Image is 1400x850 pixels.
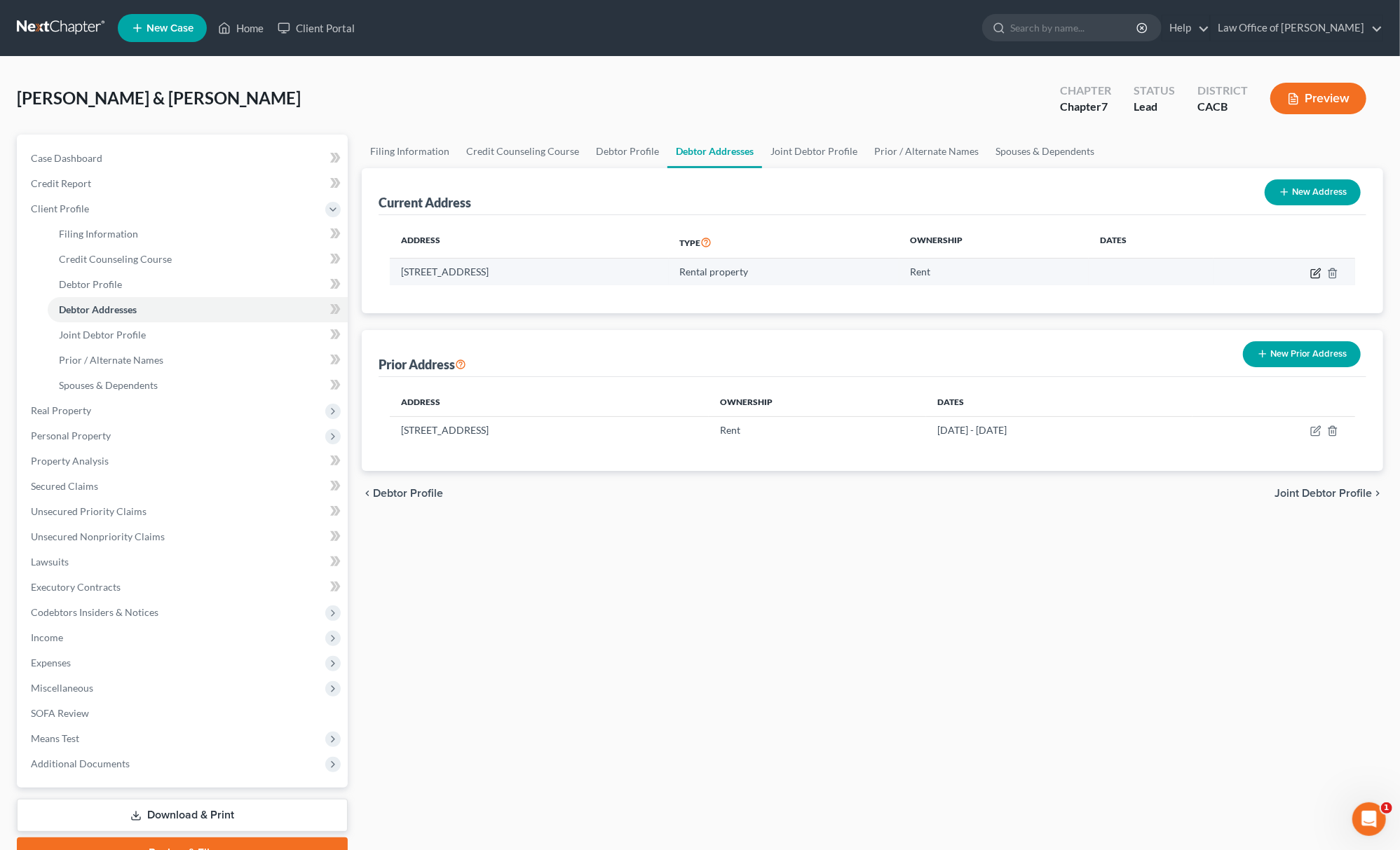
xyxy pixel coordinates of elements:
div: Status [1134,83,1175,99]
div: Chapter [1060,99,1111,115]
span: Debtor Profile [59,278,122,290]
span: Personal Property [31,430,111,441]
span: Debtor Profile [373,488,443,499]
button: chevron_left Debtor Profile [362,488,443,499]
a: Joint Debtor Profile [48,322,348,348]
a: Debtor Addresses [667,135,762,168]
span: Property Analysis [31,455,109,467]
a: SOFA Review [20,701,348,726]
span: Joint Debtor Profile [59,329,146,341]
a: Client Portal [271,15,362,41]
a: Filing Information [362,135,458,168]
a: Prior / Alternate Names [48,348,348,373]
th: Address [390,388,709,416]
span: Miscellaneous [31,682,93,694]
a: Credit Counseling Course [458,135,587,168]
input: Search by name... [1010,15,1139,41]
iframe: Intercom live chat [1352,802,1386,836]
th: Type [669,226,899,259]
a: Property Analysis [20,448,348,474]
a: Unsecured Priority Claims [20,499,348,524]
a: Debtor Addresses [48,297,348,322]
span: [PERSON_NAME] & [PERSON_NAME] [17,88,301,108]
span: Means Test [31,732,79,744]
th: Address [390,226,668,259]
button: New Prior Address [1243,341,1361,367]
a: Spouses & Dependents [48,373,348,398]
a: Filing Information [48,221,348,247]
a: Law Office of [PERSON_NAME] [1211,15,1382,41]
div: CACB [1197,99,1248,115]
span: Joint Debtor Profile [1275,488,1372,499]
span: 7 [1101,100,1108,113]
span: Real Property [31,404,91,416]
a: Lawsuits [20,549,348,575]
span: Prior / Alternate Names [59,354,163,366]
div: Chapter [1060,83,1111,99]
span: Unsecured Priority Claims [31,505,147,517]
a: Executory Contracts [20,575,348,600]
span: Debtor Addresses [59,303,137,315]
td: [STREET_ADDRESS] [390,259,668,285]
span: Case Dashboard [31,152,102,164]
span: Credit Report [31,177,91,189]
span: Income [31,631,63,643]
button: Joint Debtor Profile chevron_right [1275,488,1383,499]
a: Home [211,15,271,41]
a: Unsecured Nonpriority Claims [20,524,348,549]
th: Dates [1089,226,1213,259]
div: Prior Address [379,356,466,373]
a: Debtor Profile [587,135,667,168]
td: [DATE] - [DATE] [926,416,1192,443]
td: Rent [899,259,1089,285]
span: Filing Information [59,228,138,240]
span: Unsecured Nonpriority Claims [31,530,165,542]
button: New Address [1265,179,1361,205]
td: Rent [709,416,926,443]
span: Secured Claims [31,480,98,492]
i: chevron_left [362,488,373,499]
span: Additional Documents [31,758,130,769]
span: Lawsuits [31,556,69,568]
i: chevron_right [1372,488,1383,499]
a: Debtor Profile [48,272,348,297]
span: 1 [1381,802,1392,814]
button: Preview [1270,83,1366,114]
span: Executory Contracts [31,581,121,593]
span: Client Profile [31,203,89,214]
td: Rental property [669,259,899,285]
span: SOFA Review [31,707,89,719]
th: Ownership [899,226,1089,259]
a: Help [1162,15,1209,41]
th: Dates [926,388,1192,416]
a: Credit Counseling Course [48,247,348,272]
a: Joint Debtor Profile [762,135,866,168]
a: Download & Print [17,799,348,832]
a: Prior / Alternate Names [866,135,987,168]
a: Spouses & Dependents [987,135,1103,168]
a: Credit Report [20,171,348,196]
span: Codebtors Insiders & Notices [31,606,158,618]
span: Expenses [31,657,71,669]
span: New Case [147,23,193,34]
div: Lead [1134,99,1175,115]
a: Case Dashboard [20,146,348,171]
span: Spouses & Dependents [59,379,158,391]
a: Secured Claims [20,474,348,499]
div: District [1197,83,1248,99]
div: Current Address [379,194,471,211]
th: Ownership [709,388,926,416]
td: [STREET_ADDRESS] [390,416,709,443]
span: Credit Counseling Course [59,253,172,265]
